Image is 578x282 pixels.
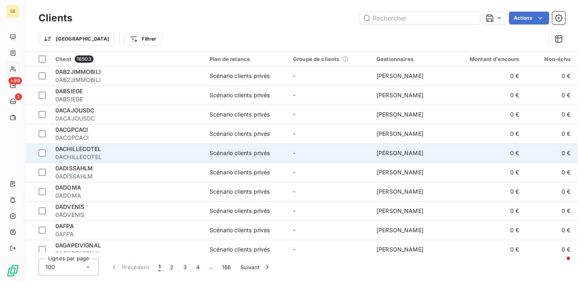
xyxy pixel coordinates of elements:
td: 0 € [455,86,524,105]
td: 0 € [455,143,524,163]
span: 0ABSIEGE [55,95,200,103]
span: 0ACGPCACI [55,126,88,133]
td: 0 € [524,182,576,201]
span: 0ADVENIS [55,203,84,210]
span: - [293,207,295,214]
span: 0ADISSAHLM [55,165,93,172]
span: - [293,130,295,137]
td: 0 € [524,66,576,86]
span: - [293,92,295,98]
iframe: Intercom live chat [551,255,570,274]
span: 0ADOMA [55,184,81,191]
span: - [293,188,295,195]
div: Scénario clients privés [210,130,270,138]
span: 0ACAJOUSDC [55,114,200,123]
span: 0ABSIEGE [55,88,83,94]
span: [PERSON_NAME] [377,246,423,253]
input: Rechercher [360,12,480,25]
span: - [293,72,295,79]
span: … [204,261,217,274]
button: 3 [179,259,191,276]
span: - [293,111,295,118]
button: 166 [217,259,236,276]
div: Plan de relance [210,56,283,62]
td: 0 € [455,182,524,201]
td: 0 € [524,221,576,240]
span: 0AB2JIMMOBILI [55,68,101,75]
div: Scénario clients privés [210,188,270,196]
td: 0 € [455,240,524,259]
span: 0AGAPEIVIGNAL [55,249,200,257]
div: Scénario clients privés [210,110,270,119]
span: - [293,227,295,233]
span: [PERSON_NAME] [377,72,423,79]
span: 0ADISSAHLM [55,172,200,180]
span: - [293,149,295,156]
span: [PERSON_NAME] [377,227,423,233]
span: [PERSON_NAME] [377,188,423,195]
td: 0 € [455,163,524,182]
span: [PERSON_NAME] [377,92,423,98]
span: 0ADOMA [55,192,200,200]
td: 0 € [524,240,576,259]
span: 0AFPA [55,230,200,238]
span: 0AFPA [55,223,74,229]
span: 0AGAPEIVIGNAL [55,242,101,249]
button: Filtrer [124,33,161,45]
span: 0ADVENIS [55,211,200,219]
span: 0AB2JIMMOBILI [55,76,200,84]
div: Scénario clients privés [210,91,270,99]
span: [PERSON_NAME] [377,111,423,118]
div: Scénario clients privés [210,168,270,176]
div: Scénario clients privés [210,245,270,253]
td: 0 € [455,66,524,86]
button: 2 [165,259,178,276]
span: Client [55,56,71,62]
div: Gestionnaires [377,56,450,62]
span: [PERSON_NAME] [377,207,423,214]
span: +99 [8,77,22,84]
span: 1 [159,263,161,271]
button: 1 [154,259,165,276]
td: 0 € [455,221,524,240]
div: Scénario clients privés [210,149,270,157]
td: 0 € [524,105,576,124]
div: Scénario clients privés [210,72,270,80]
span: 0ACAJOUSDC [55,107,95,114]
span: 16503 [75,55,94,63]
span: 1 [15,93,22,100]
td: 0 € [524,201,576,221]
span: Groupe de clients [293,56,340,62]
td: 0 € [455,201,524,221]
span: [PERSON_NAME] [377,149,423,156]
div: Non-échu [529,56,571,62]
span: - [293,246,295,253]
div: Scénario clients privés [210,207,270,215]
button: Actions [509,12,549,25]
td: 0 € [455,105,524,124]
td: 0 € [524,124,576,143]
span: [PERSON_NAME] [377,130,423,137]
td: 0 € [524,143,576,163]
div: Scénario clients privés [210,226,270,234]
h3: Clients [39,11,72,25]
span: 0ACGPCACI [55,134,200,142]
div: Montant d'encours [460,56,519,62]
img: Logo LeanPay [6,264,19,277]
button: Suivant [236,259,276,276]
td: 0 € [524,163,576,182]
button: Précédent [105,259,154,276]
button: 4 [191,259,204,276]
span: 0ACHILLECOTEL [55,145,101,152]
div: SE [6,5,19,18]
span: [PERSON_NAME] [377,169,423,176]
td: 0 € [524,86,576,105]
td: 0 € [455,124,524,143]
span: 100 [45,263,55,271]
span: - [293,169,295,176]
span: 0ACHILLECOTEL [55,153,200,161]
button: [GEOGRAPHIC_DATA] [39,33,114,45]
